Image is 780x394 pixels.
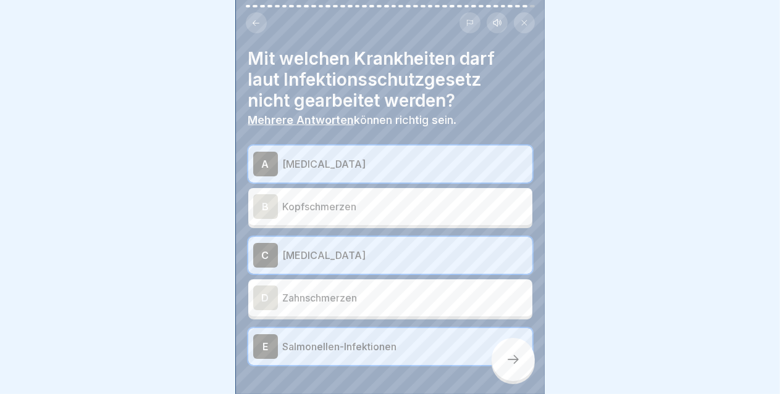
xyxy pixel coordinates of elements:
[248,113,354,126] b: Mehrere Antworten
[253,194,278,219] div: B
[283,199,527,214] p: Kopfschmerzen
[248,113,532,127] p: können richtig sein.
[253,152,278,176] div: A
[253,285,278,310] div: D
[253,243,278,268] div: C
[283,339,527,354] p: Salmonellen-Infektionen
[283,248,527,263] p: [MEDICAL_DATA]
[283,157,527,171] p: [MEDICAL_DATA]
[253,334,278,359] div: E
[248,48,532,111] h4: Mit welchen Krankheiten darf laut Infektionsschutzgesetz nicht gearbeitet werden?
[283,290,527,305] p: Zahnschmerzen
